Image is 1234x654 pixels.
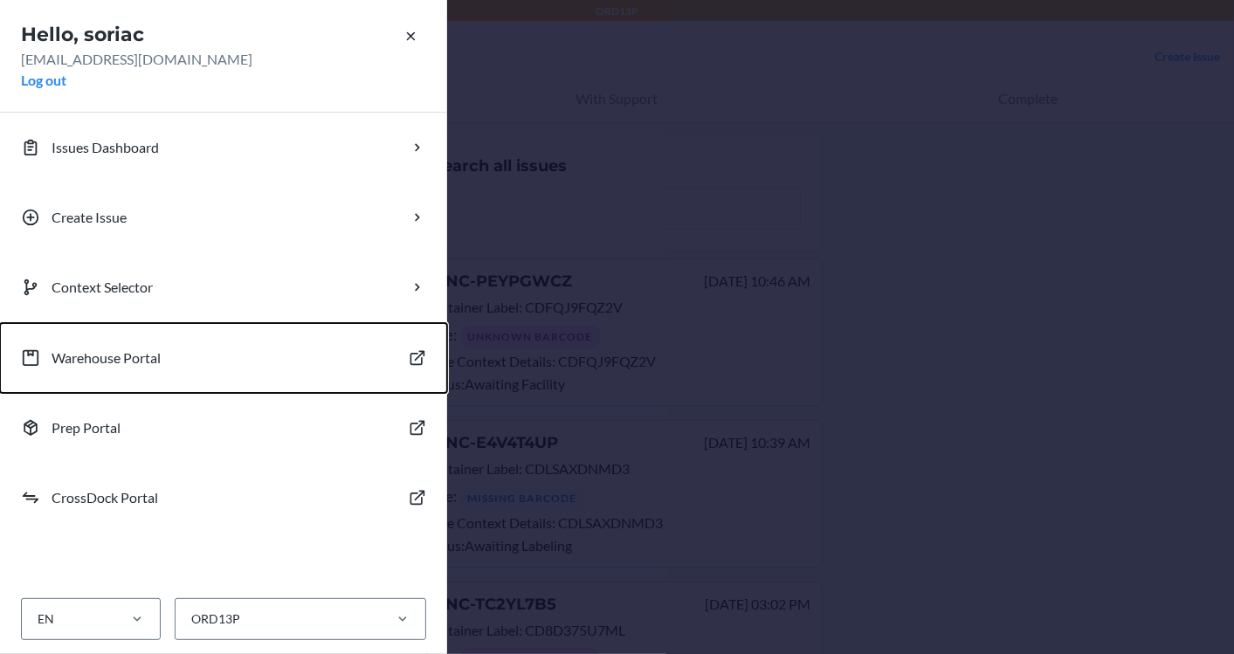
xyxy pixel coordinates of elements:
input: ORD13P [190,610,191,629]
div: ORD13P [191,610,240,629]
p: Issues Dashboard [52,137,159,158]
p: [EMAIL_ADDRESS][DOMAIN_NAME] [21,49,426,70]
p: Create Issue [52,207,127,228]
button: Log out [21,70,66,91]
h2: Hello, soriac [21,21,426,49]
input: EN [36,610,38,629]
div: EN [38,610,54,629]
p: CrossDock Portal [52,487,158,508]
p: Context Selector [52,277,153,298]
p: Warehouse Portal [52,348,161,368]
p: Prep Portal [52,417,121,438]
